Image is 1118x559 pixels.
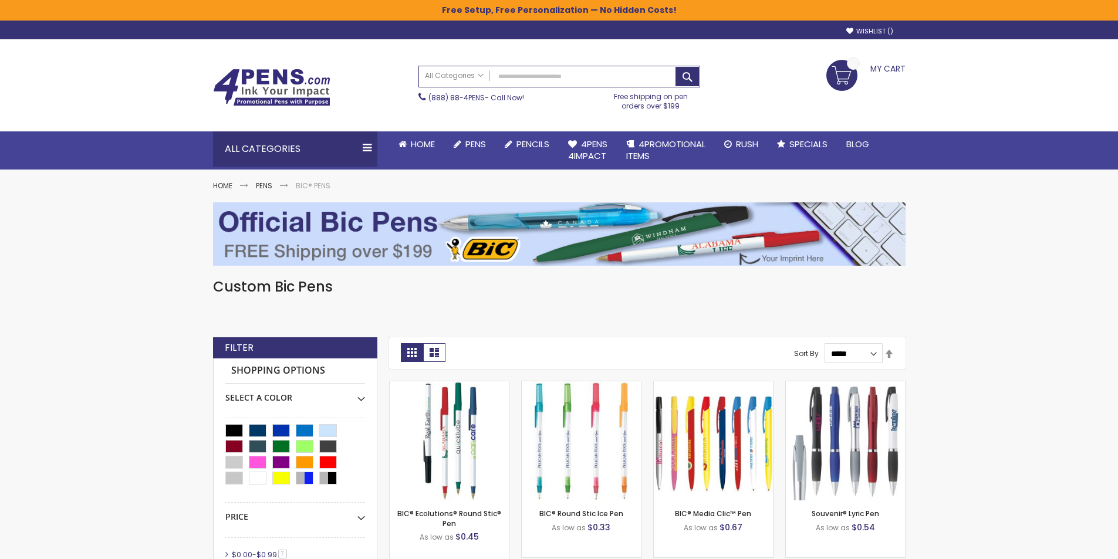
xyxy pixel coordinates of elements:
[812,509,879,519] a: Souvenir® Lyric Pen
[225,384,365,404] div: Select A Color
[516,138,549,150] span: Pencils
[390,381,509,391] a: BIC® Ecolutions® Round Stic® Pen
[522,381,641,391] a: BIC® Round Stic Ice Pen
[397,509,501,528] a: BIC® Ecolutions® Round Stic® Pen
[465,138,486,150] span: Pens
[684,523,718,533] span: As low as
[213,69,330,106] img: 4Pens Custom Pens and Promotional Products
[225,358,365,384] strong: Shopping Options
[587,521,610,533] span: $0.33
[768,131,837,157] a: Specials
[390,381,509,500] img: BIC® Ecolutions® Round Stic® Pen
[444,131,495,157] a: Pens
[213,277,906,296] h1: Custom Bic Pens
[256,181,272,191] a: Pens
[539,509,623,519] a: BIC® Round Stic Ice Pen
[225,503,365,523] div: Price
[428,93,524,103] span: - Call Now!
[794,348,819,358] label: Sort By
[213,181,232,191] a: Home
[213,131,377,167] div: All Categories
[654,381,773,500] img: BIC® Media Clic™ Pen
[401,343,423,362] strong: Grid
[626,138,705,162] span: 4PROMOTIONAL ITEMS
[213,202,906,266] img: BIC® Pens
[425,71,484,80] span: All Categories
[846,27,893,36] a: Wishlist
[225,341,254,354] strong: Filter
[568,138,607,162] span: 4Pens 4impact
[411,138,435,150] span: Home
[296,181,330,191] strong: BIC® Pens
[495,131,559,157] a: Pencils
[419,66,489,86] a: All Categories
[420,532,454,542] span: As low as
[552,523,586,533] span: As low as
[675,509,751,519] a: BIC® Media Clic™ Pen
[455,531,479,543] span: $0.45
[715,131,768,157] a: Rush
[428,93,485,103] a: (888) 88-4PENS
[789,138,827,150] span: Specials
[837,131,879,157] a: Blog
[786,381,905,500] img: Souvenir® Lyric Pen
[816,523,850,533] span: As low as
[720,521,742,533] span: $0.67
[736,138,758,150] span: Rush
[786,381,905,391] a: Souvenir® Lyric Pen
[602,87,700,111] div: Free shipping on pen orders over $199
[278,550,287,558] span: 7
[852,521,875,533] span: $0.54
[559,131,617,170] a: 4Pens4impact
[522,381,641,500] img: BIC® Round Stic Ice Pen
[389,131,444,157] a: Home
[846,138,869,150] span: Blog
[654,381,773,391] a: BIC® Media Clic™ Pen
[617,131,715,170] a: 4PROMOTIONALITEMS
